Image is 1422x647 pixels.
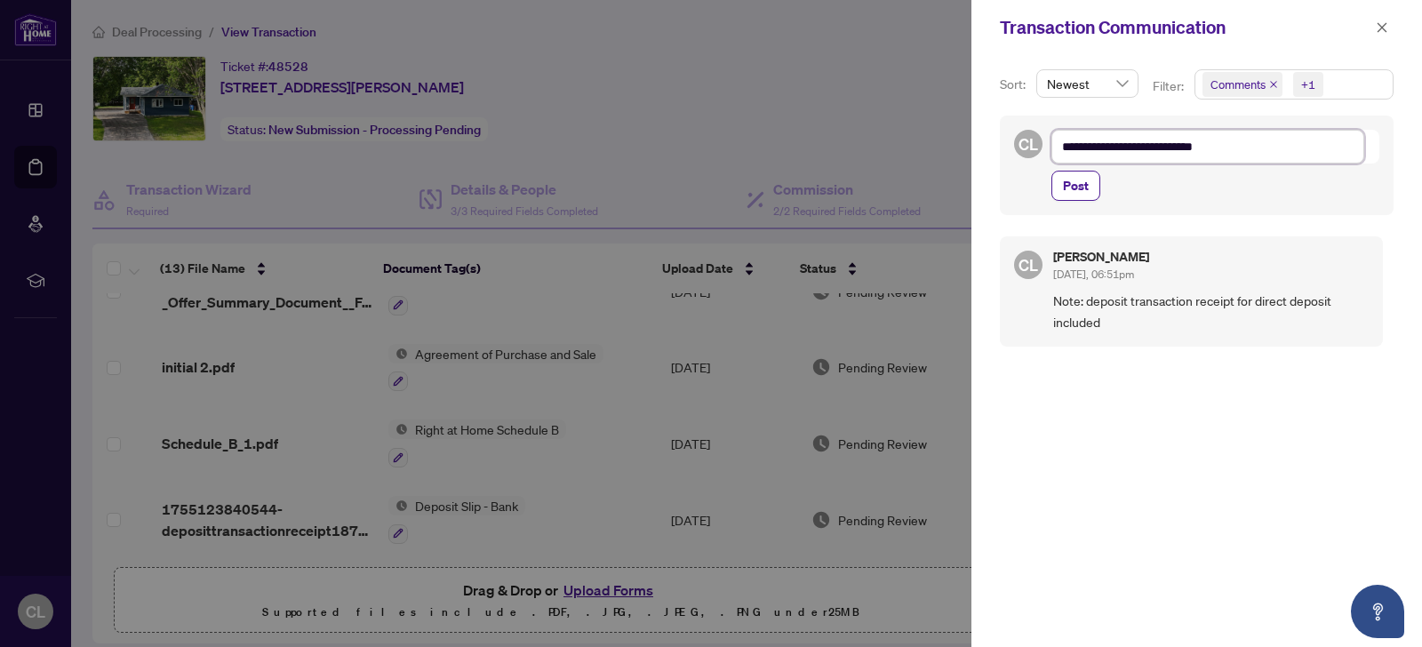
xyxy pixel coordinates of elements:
[1047,70,1128,97] span: Newest
[1210,76,1266,93] span: Comments
[1051,171,1100,201] button: Post
[1019,132,1038,156] span: CL
[1063,172,1089,200] span: Post
[1053,251,1149,263] h5: [PERSON_NAME]
[1053,268,1134,281] span: [DATE], 06:51pm
[1053,291,1369,332] span: Note: deposit transaction receipt for direct deposit included
[1202,72,1282,97] span: Comments
[1153,76,1186,96] p: Filter:
[1269,80,1278,89] span: close
[1000,75,1029,94] p: Sort:
[1376,21,1388,34] span: close
[1000,14,1370,41] div: Transaction Communication
[1301,76,1315,93] div: +1
[1019,252,1038,277] span: CL
[1351,585,1404,638] button: Open asap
